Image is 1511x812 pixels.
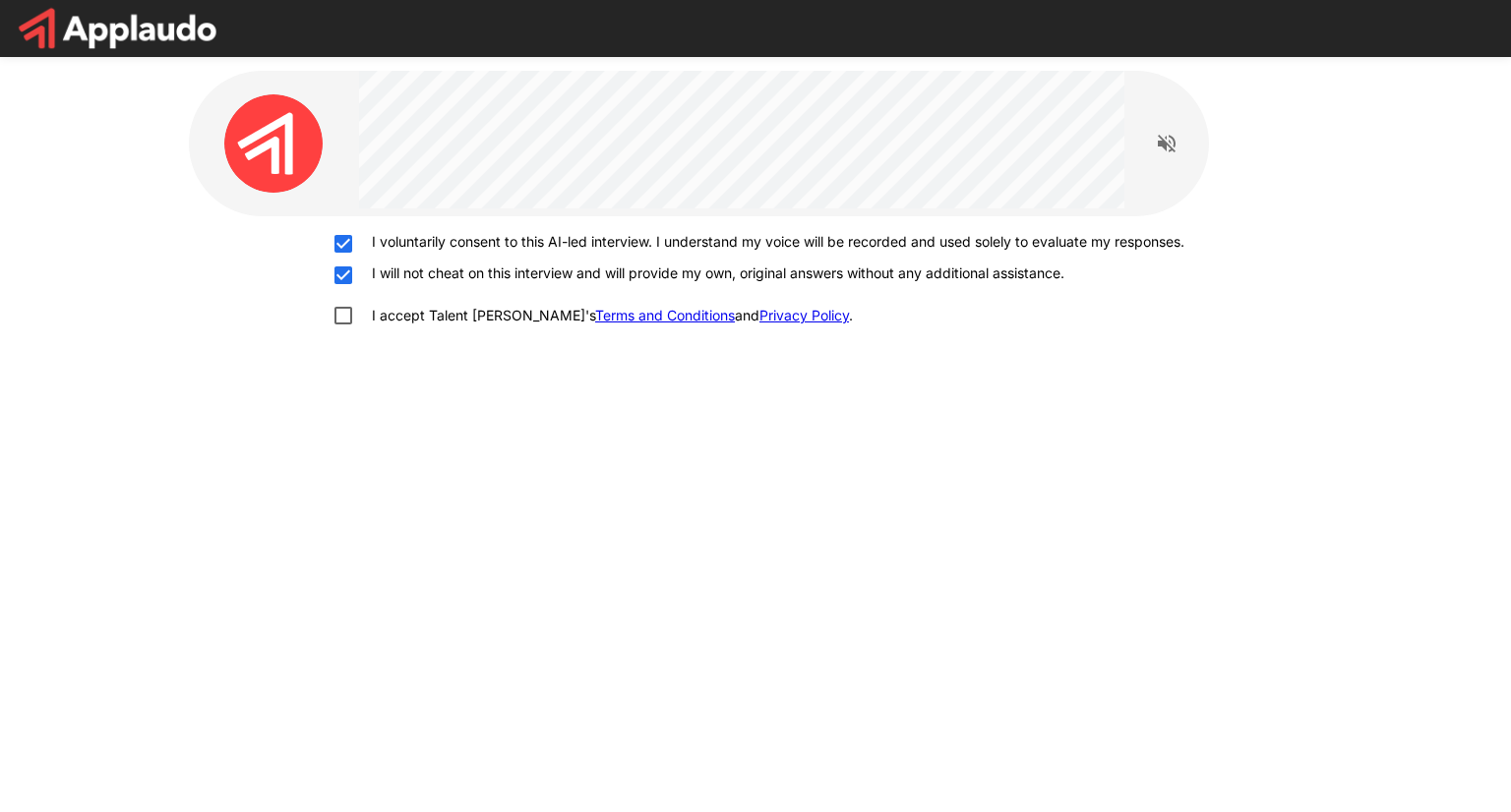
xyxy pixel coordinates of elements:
p: I accept Talent [PERSON_NAME]'s and . [364,306,853,325]
a: Privacy Policy [759,307,849,323]
p: I will not cheat on this interview and will provide my own, original answers without any addition... [364,263,1064,283]
p: I voluntarily consent to this AI-led interview. I understand my voice will be recorded and used s... [364,232,1184,252]
a: Terms and Conditions [595,307,735,323]
img: applaudo_avatar.png [224,94,323,193]
button: Read questions aloud [1147,124,1186,163]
